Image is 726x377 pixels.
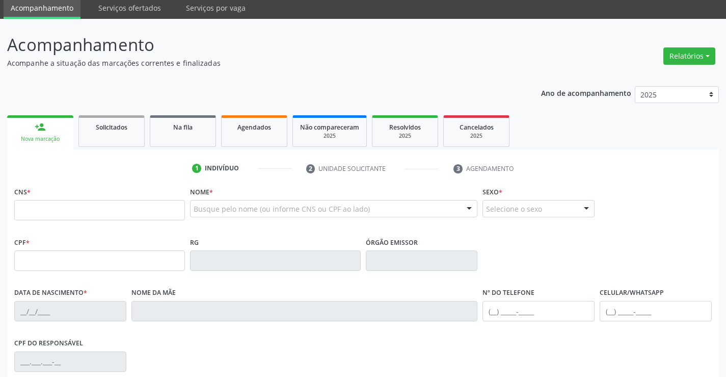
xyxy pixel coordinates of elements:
p: Ano de acompanhamento [541,86,631,99]
label: Celular/WhatsApp [600,285,664,301]
span: Não compareceram [300,123,359,132]
label: Sexo [482,184,502,200]
label: Data de nascimento [14,285,87,301]
span: Na fila [173,123,193,132]
span: Busque pelo nome (ou informe CNS ou CPF ao lado) [194,204,370,214]
button: Relatórios [663,47,715,65]
label: CNS [14,184,31,200]
input: (__) _____-_____ [600,301,712,321]
span: Cancelados [460,123,494,132]
div: 2025 [451,132,502,140]
label: CPF [14,235,30,250]
p: Acompanhamento [7,32,505,58]
span: Agendados [237,123,271,132]
label: RG [190,235,199,250]
div: 2025 [300,132,359,140]
div: 2025 [380,132,431,140]
label: Órgão emissor [366,235,418,250]
input: __/__/____ [14,301,126,321]
div: Indivíduo [205,164,239,173]
label: CPF do responsável [14,336,83,351]
label: Nome [190,184,213,200]
span: Resolvidos [389,123,421,132]
div: 1 [192,164,201,173]
span: Selecione o sexo [486,204,542,214]
input: (__) _____-_____ [482,301,595,321]
p: Acompanhe a situação das marcações correntes e finalizadas [7,58,505,68]
input: ___.___.___-__ [14,351,126,372]
label: Nome da mãe [131,285,176,301]
label: Nº do Telefone [482,285,534,301]
span: Solicitados [96,123,127,132]
div: Nova marcação [14,135,66,143]
div: person_add [35,121,46,133]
